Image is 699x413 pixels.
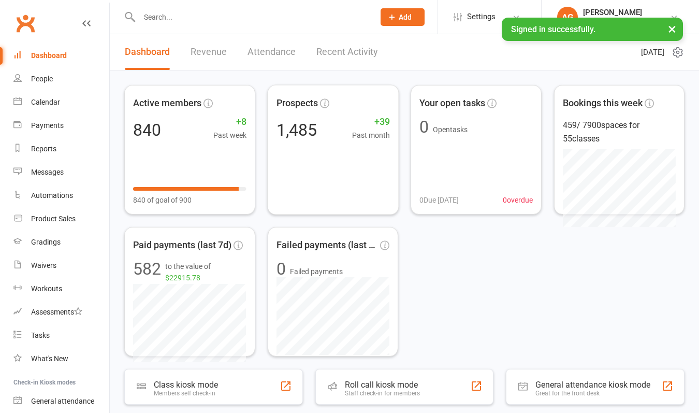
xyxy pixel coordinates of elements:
div: Assessments [31,308,82,316]
span: Settings [467,5,496,29]
div: AG [557,7,578,27]
a: Dashboard [13,44,109,67]
div: 0 [419,119,429,135]
div: 840 [133,122,161,138]
a: Attendance [247,34,296,70]
div: Waivers [31,261,56,269]
span: Past week [213,130,246,141]
span: 0 Due [DATE] [419,194,459,206]
a: Messages [13,161,109,184]
a: Reports [13,137,109,161]
div: 0 [276,261,286,277]
div: [PERSON_NAME] [583,8,670,17]
div: What's New [31,354,68,363]
span: 0 overdue [503,194,533,206]
div: Members self check-in [154,390,218,397]
span: Active members [133,96,201,111]
a: People [13,67,109,91]
a: Product Sales [13,207,109,231]
a: What's New [13,347,109,371]
div: Reports [31,145,56,153]
a: Payments [13,114,109,137]
div: 459 / 7900 spaces for 55 classes [563,119,676,145]
div: General attendance [31,397,94,405]
input: Search... [136,10,367,24]
a: Calendar [13,91,109,114]
div: Automations [31,191,73,200]
span: Your open tasks [419,96,485,111]
div: Calendar [31,98,60,106]
div: Messages [31,168,64,176]
a: Revenue [191,34,227,70]
a: Workouts [13,277,109,301]
span: Failed payments (last 30d) [276,238,378,253]
div: Great for the front desk [535,390,650,397]
div: 582 [133,261,161,284]
a: Gradings [13,231,109,254]
div: Roll call kiosk mode [345,380,420,390]
a: Automations [13,184,109,207]
a: Recent Activity [316,34,378,70]
div: Payments [31,121,64,130]
div: Bujutsu Martial Arts Centre [583,17,670,26]
a: General attendance kiosk mode [13,390,109,413]
span: 840 of goal of 900 [133,194,192,206]
div: Staff check-in for members [345,390,420,397]
div: Gradings [31,238,61,246]
div: Workouts [31,284,62,293]
span: Prospects [276,95,317,110]
span: Add [399,13,412,21]
div: Dashboard [31,51,67,60]
span: Past month [352,130,389,141]
span: $22915.78 [165,274,200,282]
div: 1,485 [276,121,316,138]
span: Open tasks [433,125,468,134]
button: Add [381,8,425,26]
span: Bookings this week [563,96,643,111]
a: Assessments [13,301,109,324]
div: People [31,75,53,83]
span: +8 [213,115,246,130]
span: to the value of [165,261,246,284]
a: Dashboard [125,34,170,70]
a: Clubworx [12,10,38,36]
div: Tasks [31,331,50,339]
button: × [663,18,681,40]
span: Failed payments [290,266,343,277]
span: Signed in successfully. [511,24,595,34]
a: Tasks [13,324,109,347]
span: Paid payments (last 7d) [133,238,231,253]
div: General attendance kiosk mode [535,380,650,390]
div: Class kiosk mode [154,380,218,390]
div: Product Sales [31,215,76,223]
span: +39 [352,115,389,130]
a: Waivers [13,254,109,277]
span: [DATE] [641,46,664,59]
